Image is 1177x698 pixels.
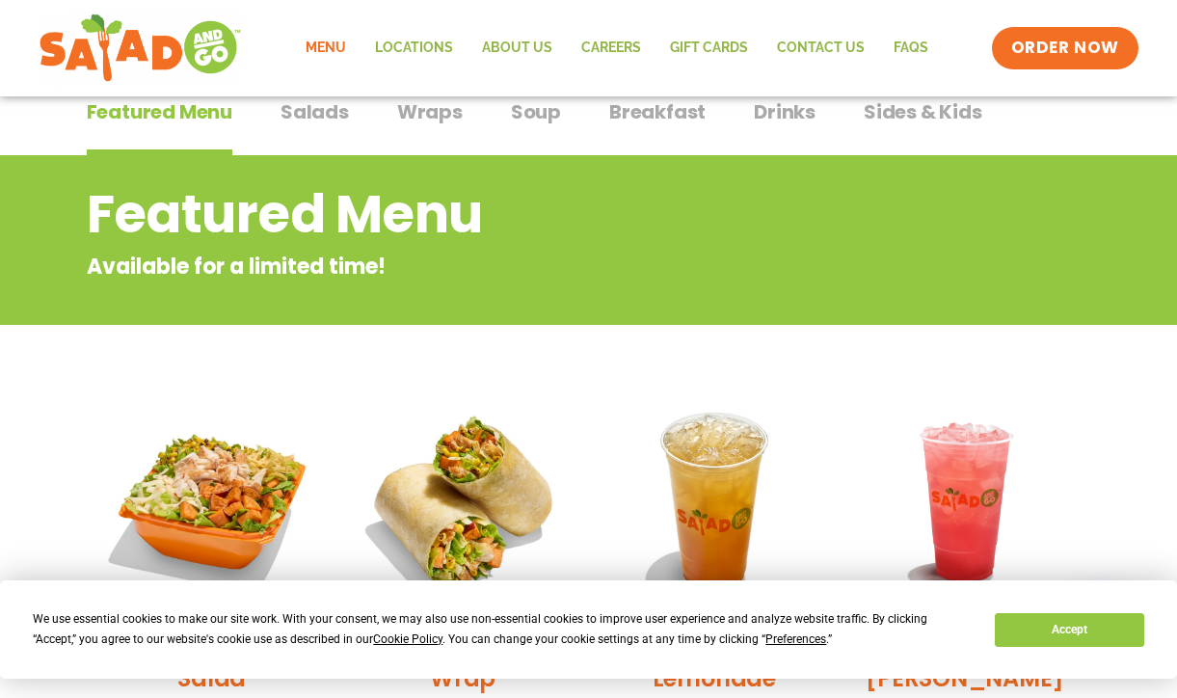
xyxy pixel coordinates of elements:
span: Featured Menu [87,97,232,126]
span: ORDER NOW [1011,37,1119,60]
span: Soup [511,97,561,126]
span: Sides & Kids [864,97,982,126]
a: GIFT CARDS [655,26,762,70]
span: Salads [281,97,349,126]
img: Product photo for Southwest Harvest Wrap [352,390,575,613]
img: new-SAG-logo-768×292 [39,10,242,87]
button: Accept [995,613,1143,647]
img: Product photo for Blackberry Bramble Lemonade [854,390,1077,613]
nav: Menu [291,26,943,70]
a: Careers [567,26,655,70]
a: Menu [291,26,361,70]
span: Breakfast [609,97,706,126]
span: Wraps [397,97,463,126]
img: Product photo for Apple Cider Lemonade [603,390,826,613]
a: Contact Us [762,26,879,70]
a: FAQs [879,26,943,70]
p: Available for a limited time! [87,251,936,282]
div: Tabbed content [87,91,1091,156]
span: Preferences [765,632,826,646]
a: Locations [361,26,468,70]
a: About Us [468,26,567,70]
h2: Featured Menu [87,175,936,254]
div: We use essential cookies to make our site work. With your consent, we may also use non-essential ... [33,609,972,650]
a: ORDER NOW [992,27,1138,69]
span: Drinks [754,97,816,126]
span: Cookie Policy [373,632,442,646]
img: Product photo for Southwest Harvest Salad [101,390,324,613]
